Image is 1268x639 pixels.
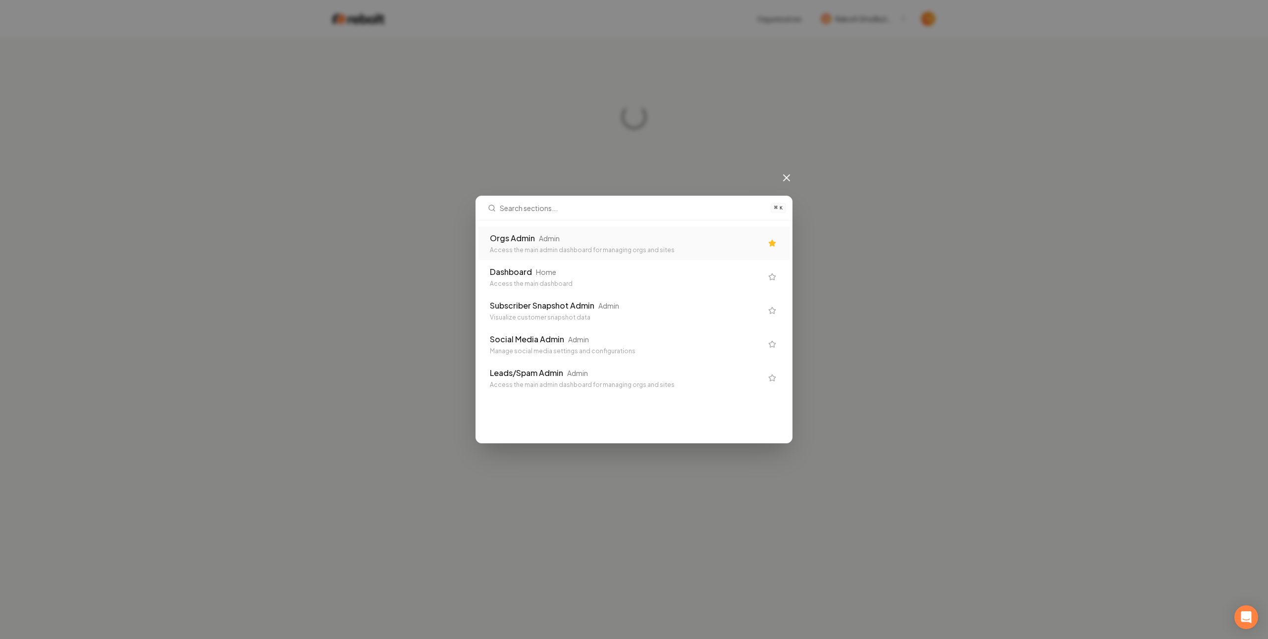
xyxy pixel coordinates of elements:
[490,246,762,254] div: Access the main admin dashboard for managing orgs and sites
[567,368,588,378] div: Admin
[536,267,556,277] div: Home
[476,220,792,401] div: Search sections...
[490,314,762,321] div: Visualize customer snapshot data
[490,347,762,355] div: Manage social media settings and configurations
[490,333,564,345] div: Social Media Admin
[1234,605,1258,629] div: Open Intercom Messenger
[539,233,560,243] div: Admin
[490,381,762,389] div: Access the main admin dashboard for managing orgs and sites
[490,232,535,244] div: Orgs Admin
[490,280,762,288] div: Access the main dashboard
[490,300,594,312] div: Subscriber Snapshot Admin
[490,266,532,278] div: Dashboard
[500,196,765,220] input: Search sections...
[598,301,619,311] div: Admin
[568,334,589,344] div: Admin
[490,367,563,379] div: Leads/Spam Admin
